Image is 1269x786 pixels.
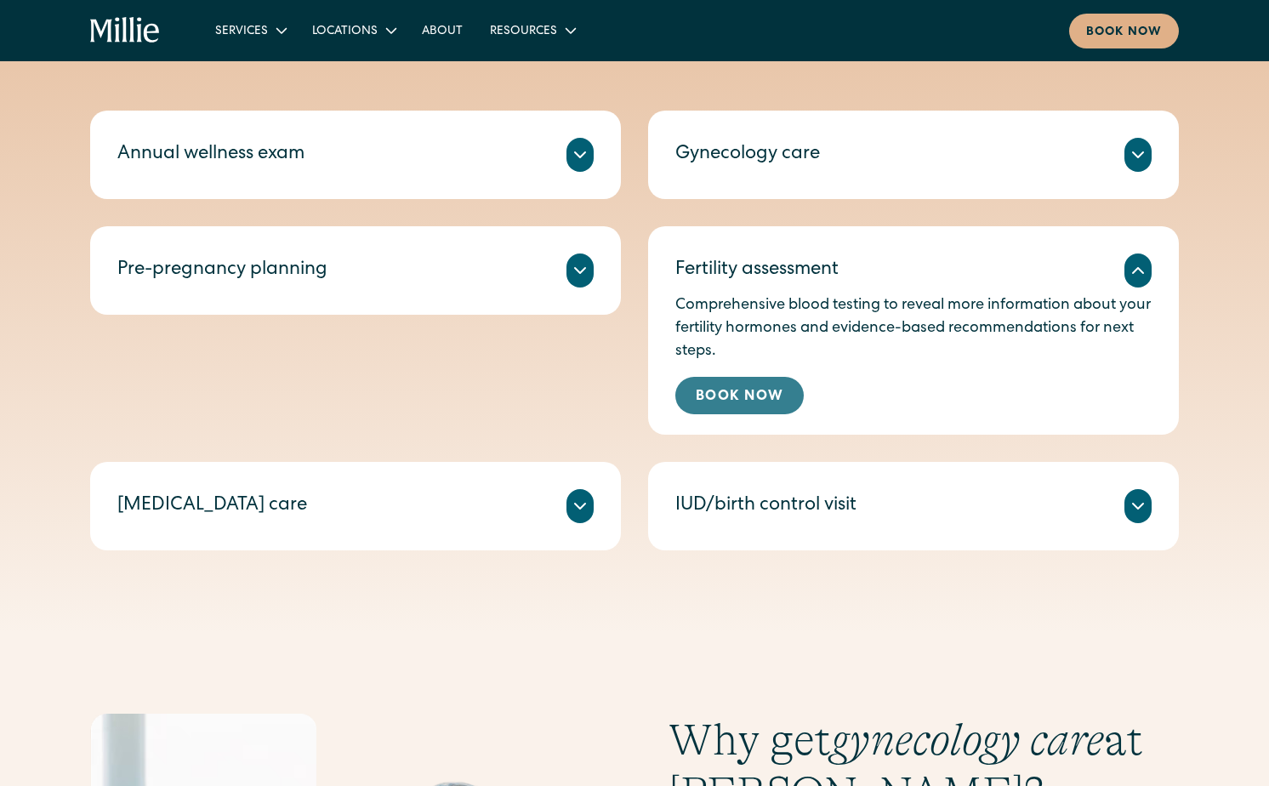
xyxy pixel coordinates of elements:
div: Services [202,16,299,44]
a: About [408,16,476,44]
div: Resources [490,23,557,41]
a: Book Now [675,377,804,414]
div: Pre-pregnancy planning [117,257,327,285]
a: Book now [1069,14,1179,48]
div: Book now [1086,24,1162,42]
div: IUD/birth control visit [675,493,856,521]
div: Fertility assessment [675,257,839,285]
a: home [90,17,161,44]
div: [MEDICAL_DATA] care [117,493,307,521]
div: Locations [312,23,378,41]
div: Locations [299,16,408,44]
div: Services [215,23,268,41]
em: gynecology care [831,715,1104,766]
div: Gynecology care [675,141,820,169]
p: Comprehensive blood testing to reveal more information about your fertility hormones and evidence... [675,294,1152,363]
div: Resources [476,16,588,44]
div: Annual wellness exam [117,141,304,169]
